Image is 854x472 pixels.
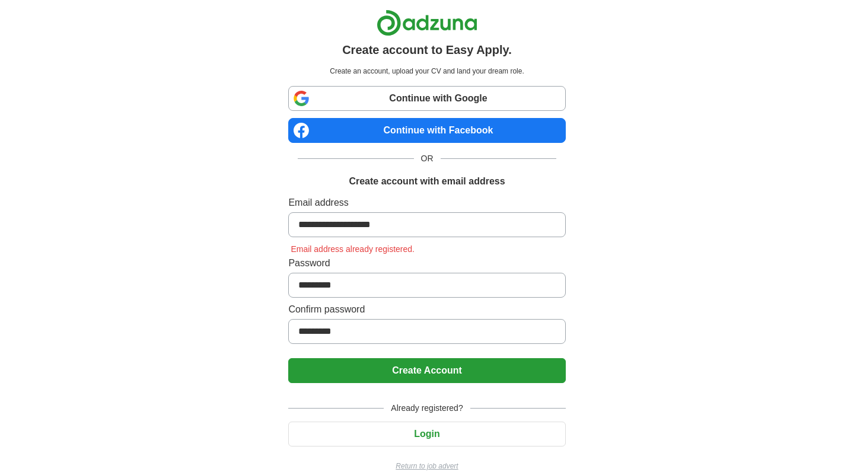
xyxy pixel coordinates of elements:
[291,66,563,76] p: Create an account, upload your CV and land your dream role.
[414,152,441,165] span: OR
[288,196,565,210] label: Email address
[384,402,470,414] span: Already registered?
[342,41,512,59] h1: Create account to Easy Apply.
[349,174,505,189] h1: Create account with email address
[377,9,477,36] img: Adzuna logo
[288,429,565,439] a: Login
[288,244,417,254] span: Email address already registered.
[288,118,565,143] a: Continue with Facebook
[288,302,565,317] label: Confirm password
[288,86,565,111] a: Continue with Google
[288,461,565,471] a: Return to job advert
[288,358,565,383] button: Create Account
[288,256,565,270] label: Password
[288,422,565,447] button: Login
